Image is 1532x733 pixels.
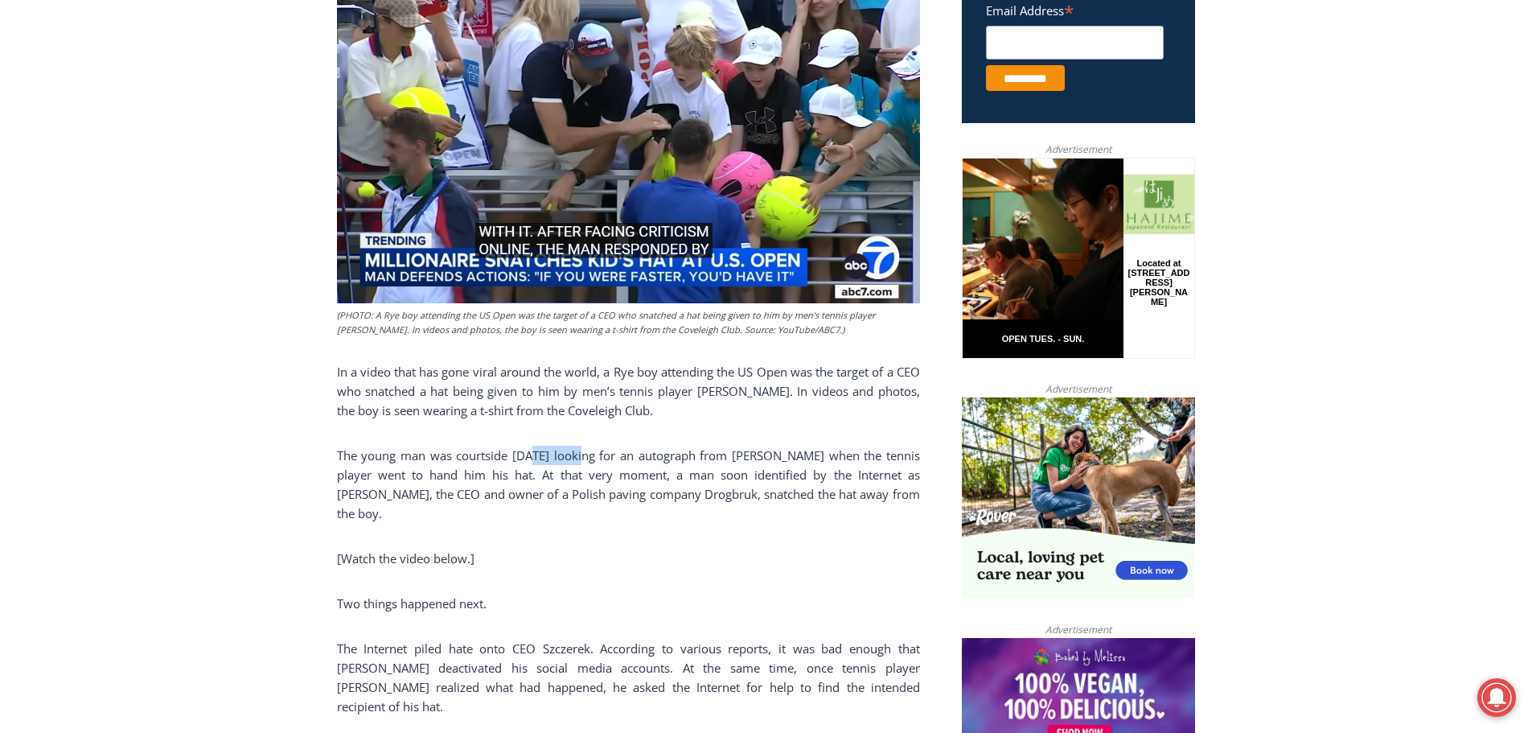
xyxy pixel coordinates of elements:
span: The young man was courtside [DATE] looking for an autograph from [PERSON_NAME] when the tennis pl... [337,447,920,521]
p: [Watch the video below.] [337,549,920,568]
a: Intern @ [DOMAIN_NAME] [387,156,779,200]
div: "I learned about the history of a place I’d honestly never considered even as a resident of [GEOG... [406,1,760,156]
a: Open Tues. - Sun. [PHONE_NUMBER] [1,162,162,200]
span: Open Tues. - Sun. [PHONE_NUMBER] [5,166,158,227]
span: Two things happened next. [337,595,487,612]
figcaption: (PHOTO: A Rye boy attending the US Open was the target of a CEO who snatched a hat being given to... [337,308,920,336]
span: Advertisement [1029,142,1127,157]
div: Located at [STREET_ADDRESS][PERSON_NAME] [165,101,228,192]
span: Advertisement [1029,622,1127,637]
span: Advertisement [1029,381,1127,397]
span: Intern @ [DOMAIN_NAME] [421,160,745,196]
span: The Internet piled hate onto CEO Szczerek. According to various reports, it was bad enough that [... [337,640,920,714]
span: In a video that has gone viral around the world, a Rye boy attending the US Open was the target o... [337,364,920,418]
